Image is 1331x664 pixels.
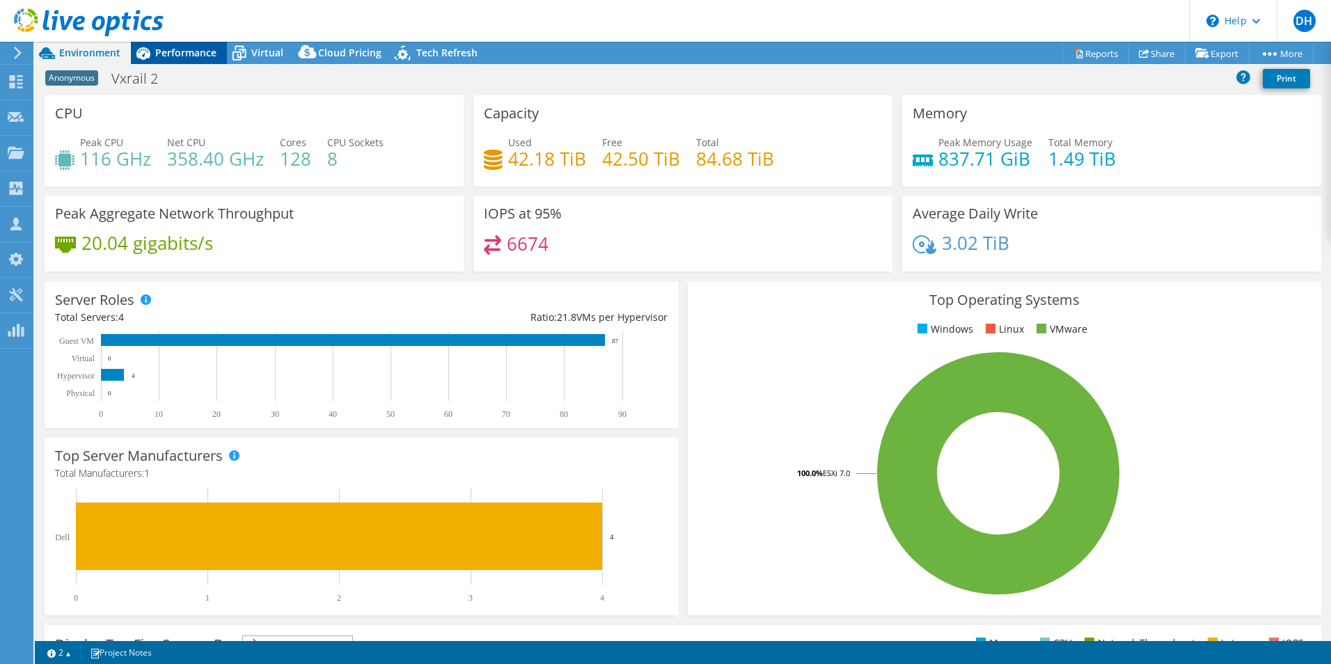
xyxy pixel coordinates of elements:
[205,593,210,603] text: 1
[602,136,622,149] span: Free
[144,466,150,480] span: 1
[55,206,294,221] h3: Peak Aggregate Network Throughput
[327,151,384,166] h4: 8
[507,236,549,251] h4: 6674
[1185,42,1250,64] a: Export
[1033,322,1087,337] li: VMware
[1204,635,1257,651] li: Latency
[618,409,627,419] text: 90
[251,46,283,59] span: Virtual
[484,206,562,221] h3: IOPS at 95%
[55,106,83,121] h3: CPU
[698,292,1311,308] h3: Top Operating Systems
[696,151,774,166] h4: 84.68 TiB
[337,593,341,603] text: 2
[55,292,134,308] h3: Server Roles
[612,338,619,345] text: 87
[1128,42,1186,64] a: Share
[105,71,180,86] h1: Vxrail 2
[280,151,311,166] h4: 128
[502,409,510,419] text: 70
[797,468,823,478] tspan: 100.0%
[329,409,337,419] text: 40
[167,151,264,166] h4: 358.40 GHz
[913,106,967,121] h3: Memory
[823,468,850,478] tspan: ESXi 7.0
[1048,136,1112,149] span: Total Memory
[1081,635,1195,651] li: Network Throughput
[913,206,1038,221] h3: Average Daily Write
[1206,15,1219,27] svg: \n
[55,448,223,464] h3: Top Server Manufacturers
[1048,151,1116,166] h4: 1.49 TiB
[155,409,163,419] text: 10
[318,46,381,59] span: Cloud Pricing
[81,235,213,251] h4: 20.04 gigabits/s
[602,151,680,166] h4: 42.50 TiB
[484,106,539,121] h3: Capacity
[280,136,306,149] span: Cores
[444,409,452,419] text: 60
[80,644,162,661] a: Project Notes
[74,593,78,603] text: 0
[80,136,123,149] span: Peak CPU
[972,635,1027,651] li: Memory
[99,409,103,419] text: 0
[118,310,124,324] span: 4
[38,644,81,661] a: 2
[1263,69,1310,88] a: Print
[508,151,586,166] h4: 42.18 TiB
[610,532,614,541] text: 4
[45,70,98,86] span: Anonymous
[508,136,532,149] span: Used
[72,354,95,363] text: Virtual
[1037,635,1072,651] li: CPU
[361,310,668,325] div: Ratio: VMs per Hypervisor
[80,151,151,166] h4: 116 GHz
[327,136,384,149] span: CPU Sockets
[55,466,668,481] h4: Total Manufacturers:
[132,372,135,379] text: 4
[914,322,973,337] li: Windows
[108,355,111,362] text: 0
[942,235,1009,251] h4: 3.02 TiB
[271,409,279,419] text: 30
[982,322,1024,337] li: Linux
[243,636,352,653] span: IOPS
[167,136,205,149] span: Net CPU
[386,409,395,419] text: 50
[560,409,568,419] text: 80
[600,593,604,603] text: 4
[55,532,70,542] text: Dell
[57,371,95,381] text: Hypervisor
[155,46,216,59] span: Performance
[938,136,1032,149] span: Peak Memory Usage
[108,390,111,397] text: 0
[557,310,576,324] span: 21.8
[938,151,1032,166] h4: 837.71 GiB
[212,409,221,419] text: 20
[416,46,478,59] span: Tech Refresh
[1062,42,1129,64] a: Reports
[55,310,361,325] div: Total Servers:
[1249,42,1314,64] a: More
[468,593,473,603] text: 3
[1293,10,1316,32] span: DH
[59,46,120,59] span: Environment
[59,336,94,346] text: Guest VM
[66,388,95,398] text: Physical
[1266,635,1304,651] li: IOPS
[696,136,719,149] span: Total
